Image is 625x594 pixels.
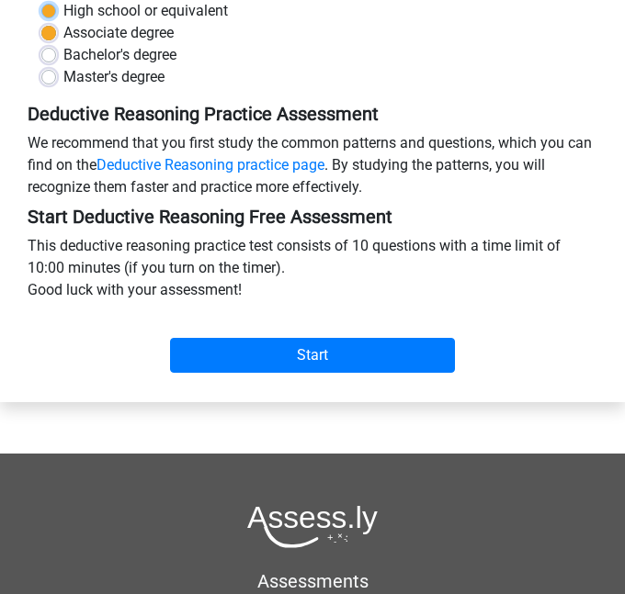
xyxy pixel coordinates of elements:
[247,505,378,548] img: Assessly logo
[63,44,176,66] label: Bachelor's degree
[28,206,597,228] h5: Start Deductive Reasoning Free Assessment
[14,235,611,308] div: This deductive reasoning practice test consists of 10 questions with a time limit of 10:00 minute...
[63,22,174,44] label: Associate degree
[97,156,324,174] a: Deductive Reasoning practice page
[58,570,567,592] h5: Assessments
[14,132,611,206] div: We recommend that you first study the common patterns and questions, which you can find on the . ...
[28,103,597,125] h5: Deductive Reasoning Practice Assessment
[63,66,165,88] label: Master's degree
[170,338,455,373] input: Start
